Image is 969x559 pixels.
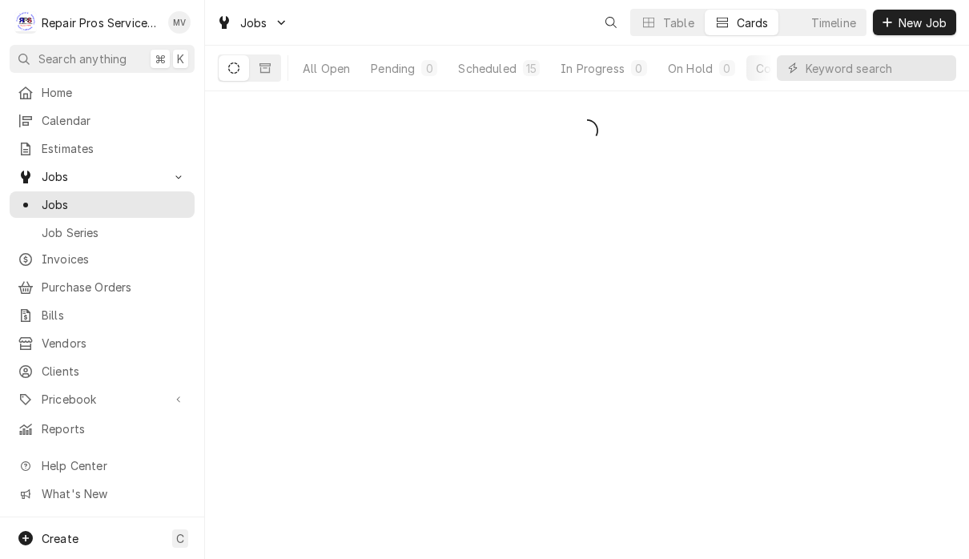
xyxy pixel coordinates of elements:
div: In Progress [561,60,625,77]
span: Jobs [42,196,187,213]
span: Home [42,84,187,101]
a: Home [10,79,195,106]
div: MV [168,11,191,34]
span: Clients [42,363,187,380]
a: Invoices [10,246,195,272]
div: R [14,11,37,34]
a: Vendors [10,330,195,356]
a: Bills [10,302,195,328]
span: ⌘ [155,50,166,67]
div: Pending [371,60,415,77]
div: Cards [737,14,769,31]
span: Search anything [38,50,127,67]
div: Timeline [811,14,856,31]
span: Estimates [42,140,187,157]
div: Mindy Volker's Avatar [168,11,191,34]
a: Clients [10,358,195,384]
div: 0 [424,60,434,77]
div: 0 [634,60,644,77]
button: New Job [873,10,956,35]
div: 0 [722,60,732,77]
span: Calendar [42,112,187,129]
div: 15 [526,60,537,77]
span: What's New [42,485,185,502]
div: Completed [756,60,816,77]
div: Completed Jobs List Loading [205,114,969,147]
a: Go to Help Center [10,452,195,479]
span: Job Series [42,224,187,241]
a: Job Series [10,219,195,246]
button: Search anything⌘K [10,45,195,73]
span: Create [42,532,78,545]
a: Go to Jobs [10,163,195,190]
span: Bills [42,307,187,324]
div: All Open [303,60,350,77]
span: C [176,530,184,547]
span: Loading... [576,114,598,147]
span: Help Center [42,457,185,474]
span: Pricebook [42,391,163,408]
a: Estimates [10,135,195,162]
span: Vendors [42,335,187,352]
a: Reports [10,416,195,442]
span: Invoices [42,251,187,267]
a: Go to Pricebook [10,386,195,412]
button: Open search [598,10,624,35]
span: Jobs [240,14,267,31]
div: Repair Pros Services Inc [42,14,159,31]
span: Jobs [42,168,163,185]
a: Go to What's New [10,481,195,507]
span: K [177,50,184,67]
a: Go to Jobs [210,10,295,36]
div: Repair Pros Services Inc's Avatar [14,11,37,34]
span: Reports [42,420,187,437]
a: Jobs [10,191,195,218]
div: Table [663,14,694,31]
input: Keyword search [806,55,948,81]
div: Scheduled [458,60,516,77]
span: New Job [895,14,950,31]
a: Purchase Orders [10,274,195,300]
span: Purchase Orders [42,279,187,296]
div: On Hold [668,60,713,77]
a: Calendar [10,107,195,134]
